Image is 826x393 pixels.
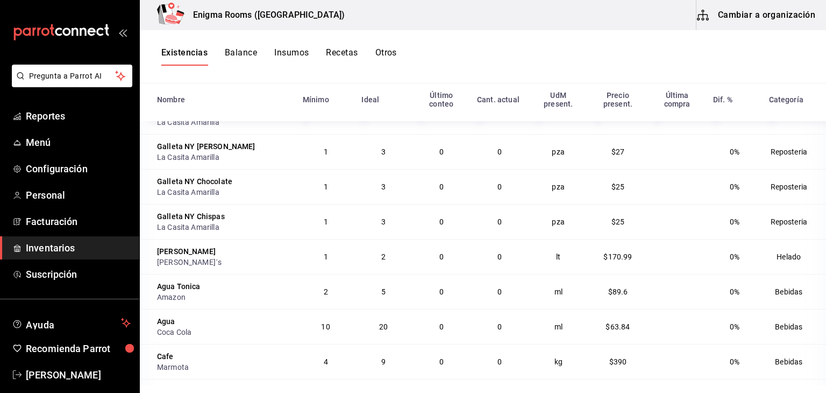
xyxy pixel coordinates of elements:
span: 1 [324,183,328,191]
td: Helado [763,239,826,274]
td: pza [529,169,588,204]
span: 0 [497,252,502,261]
span: [PERSON_NAME] [26,368,131,382]
span: 0% [730,217,739,226]
span: Reportes [26,109,131,123]
button: open_drawer_menu [118,28,127,37]
div: [PERSON_NAME]´s [157,257,290,268]
span: 1 [324,148,328,156]
div: Mínimo [303,95,329,104]
div: Galleta NY Chocolate [157,176,232,187]
span: 1 [324,252,328,261]
div: La Casita Amarilla [157,222,290,233]
div: Cafe [157,351,174,362]
span: 0 [439,287,444,296]
span: 5 [381,287,386,296]
span: 10 [321,322,330,331]
div: La Casita Amarilla [157,187,290,198]
span: 4 [324,357,328,366]
td: pza [529,134,588,169]
span: $170.99 [603,252,632,261]
span: $390 [609,357,627,366]
td: Bebidas [763,309,826,344]
td: kg [529,344,588,379]
div: Nombre [157,95,185,104]
a: Pregunta a Parrot AI [8,78,132,89]
span: 0% [730,183,739,191]
button: Pregunta a Parrot AI [12,65,132,87]
span: 2 [324,287,328,296]
div: UdM present. [535,91,582,108]
span: $89.6 [608,287,628,296]
button: Existencias [161,47,208,66]
span: 1 [324,217,328,226]
div: Agua Tonica [157,281,201,292]
td: Bebidas [763,344,826,379]
h3: Enigma Rooms ([GEOGRAPHIC_DATA]) [184,9,345,22]
span: Ayuda [26,317,117,329]
span: 0% [730,148,739,156]
td: ml [529,274,588,309]
td: pza [529,204,588,239]
button: Balance [225,47,257,66]
span: 3 [381,148,386,156]
span: 0 [439,357,444,366]
span: 0 [497,148,502,156]
div: Dif. % [713,95,732,104]
span: 0 [439,183,444,191]
div: navigation tabs [161,47,397,66]
button: Recetas [326,47,358,66]
span: 20 [379,322,388,331]
span: Facturación [26,214,131,229]
span: 0 [439,217,444,226]
span: Configuración [26,162,131,176]
div: Marmota [157,362,290,373]
td: Reposteria [763,134,826,169]
div: Galleta NY [PERSON_NAME] [157,141,255,152]
div: Ideal [361,95,379,104]
div: Amazon [157,292,290,303]
td: Reposteria [763,169,826,204]
span: 0 [497,357,502,366]
span: 0 [497,183,502,191]
td: lt [529,239,588,274]
td: Reposteria [763,204,826,239]
span: 0 [497,217,502,226]
span: $27 [611,148,624,156]
div: Galleta NY Chispas [157,211,225,222]
span: 0 [497,287,502,296]
span: $63.84 [606,322,630,331]
span: Recomienda Parrot [26,341,131,356]
td: Bebidas [763,274,826,309]
span: 9 [381,357,386,366]
span: Menú [26,135,131,150]
td: ml [529,309,588,344]
span: 0 [439,148,444,156]
span: 0% [730,287,739,296]
div: La Casita Amarilla [157,117,290,128]
div: [PERSON_NAME] [157,246,216,257]
span: 3 [381,217,386,226]
div: Coca Cola [157,327,290,338]
span: 0 [497,322,502,331]
span: 3 [381,183,386,191]
span: Inventarios [26,241,131,255]
div: Última compra [654,91,700,108]
span: Pregunta a Parrot AI [29,71,116,82]
button: Insumos [274,47,309,66]
div: La Casita Amarilla [157,152,290,163]
span: 0 [439,322,444,331]
button: Otros [375,47,397,66]
span: 0% [730,322,739,331]
span: 0% [730,357,739,366]
span: Suscripción [26,267,131,282]
span: $25 [611,183,624,191]
div: Precio present. [595,91,642,108]
div: Agua [157,316,175,327]
div: Último conteo [418,91,464,108]
span: Personal [26,188,131,202]
div: Categoría [769,95,803,104]
span: 2 [381,252,386,261]
span: $25 [611,217,624,226]
span: 0 [439,252,444,261]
